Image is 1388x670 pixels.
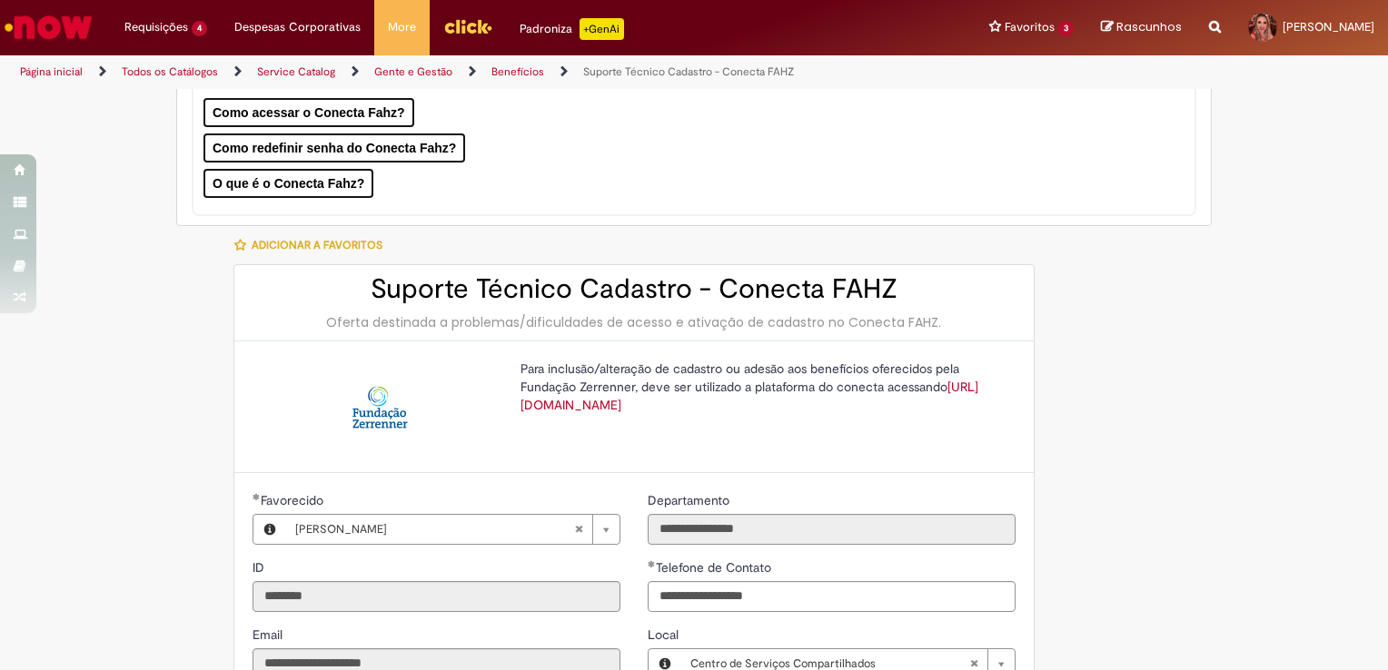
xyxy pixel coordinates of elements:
[253,493,261,500] span: Obrigatório Preenchido
[1283,19,1374,34] span: [PERSON_NAME]
[648,514,1016,545] input: Departamento
[253,559,268,576] span: Somente leitura - ID
[203,133,465,163] button: Como redefinir senha do Conecta Fahz?
[261,492,327,508] span: Necessários - Favorecido
[122,64,218,79] a: Todos os Catálogos
[257,64,335,79] a: Service Catalog
[253,626,286,644] label: Somente leitura - Email
[234,18,361,36] span: Despesas Corporativas
[253,313,1016,331] div: Oferta destinada a problemas/dificuldades de acesso e ativação de cadastro no Conecta FAHZ.
[253,515,286,544] button: Favorecido, Visualizar este registro Lilian Mitestanha
[20,64,83,79] a: Página inicial
[491,64,544,79] a: Benefícios
[648,626,682,643] span: Local
[253,626,286,643] span: Somente leitura - Email
[252,238,382,252] span: Adicionar a Favoritos
[124,18,188,36] span: Requisições
[388,18,416,36] span: More
[1116,18,1182,35] span: Rascunhos
[192,21,207,36] span: 4
[203,169,373,198] button: O que é o Conecta Fahz?
[648,492,733,508] span: Somente leitura - Departamento
[648,560,656,567] span: Obrigatório Preenchido
[1005,18,1055,36] span: Favoritos
[583,64,794,79] a: Suporte Técnico Cadastro - Conecta FAHZ
[580,18,624,40] p: +GenAi
[295,515,574,544] span: [PERSON_NAME]
[1058,21,1074,36] span: 3
[203,98,414,127] button: Como acessar o Conecta Fahz?
[520,18,624,40] div: Padroniza
[1101,19,1182,36] a: Rascunhos
[233,226,392,264] button: Adicionar a Favoritos
[253,581,620,612] input: ID
[374,64,452,79] a: Gente e Gestão
[648,581,1016,612] input: Telefone de Contato
[14,55,912,89] ul: Trilhas de página
[656,559,775,576] span: Telefone de Contato
[2,9,95,45] img: ServiceNow
[565,515,592,544] abbr: Limpar campo Favorecido
[443,13,492,40] img: click_logo_yellow_360x200.png
[286,515,620,544] a: [PERSON_NAME]Limpar campo Favorecido
[253,558,268,576] label: Somente leitura - ID
[253,274,1016,304] h2: Suporte Técnico Cadastro - Conecta FAHZ
[520,360,1002,414] p: Para inclusão/alteração de cadastro ou adesão aos benefícios oferecidos pela Fundação Zerrenner, ...
[648,491,733,509] label: Somente leitura - Departamento
[351,378,409,436] img: Suporte Técnico Cadastro - Conecta FAHZ
[520,379,978,413] a: [URL][DOMAIN_NAME]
